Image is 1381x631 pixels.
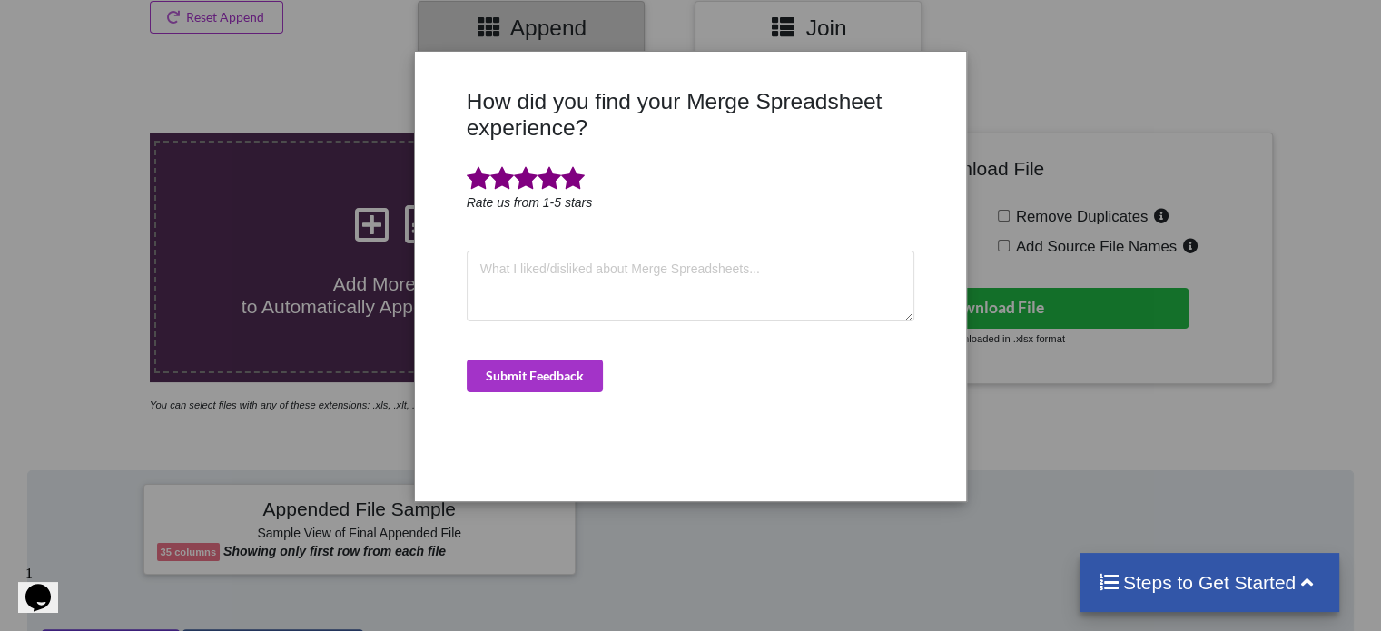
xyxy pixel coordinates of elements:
[467,88,915,142] h3: How did you find your Merge Spreadsheet experience?
[467,195,593,210] i: Rate us from 1-5 stars
[1098,571,1322,594] h4: Steps to Get Started
[18,558,76,613] iframe: chat widget
[467,360,603,392] button: Submit Feedback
